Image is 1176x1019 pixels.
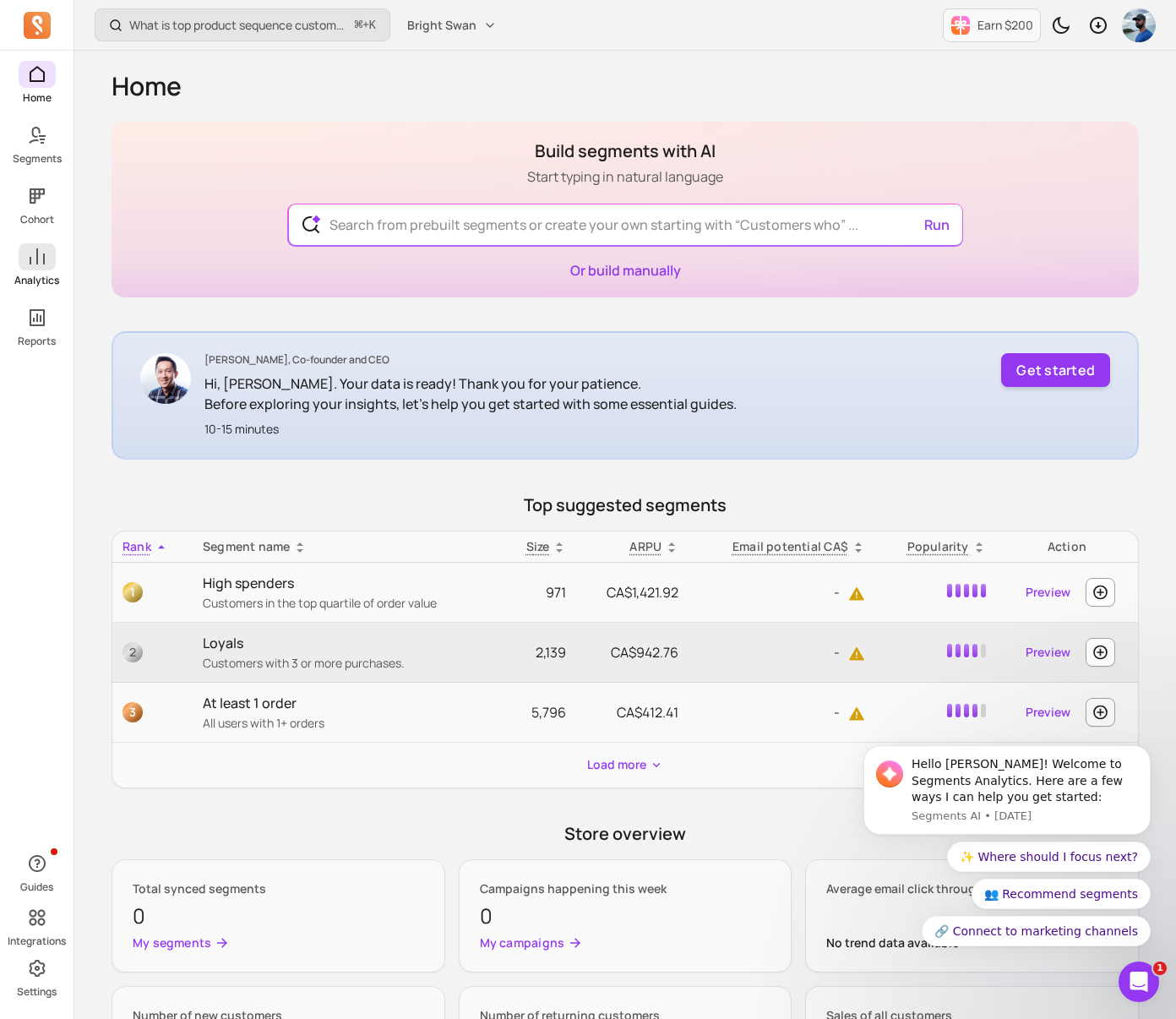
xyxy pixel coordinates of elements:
[1044,8,1078,42] button: Toggle dark mode
[1153,962,1167,975] span: 1
[203,693,493,713] p: At least 1 order
[397,10,507,41] button: Bright Swan
[18,335,56,348] p: Reports
[203,595,493,612] p: Customers in the top quartile of order value
[204,373,737,394] p: Hi, [PERSON_NAME]. Your data is ready! Thank you for your patience.
[316,204,935,245] input: Search from prebuilt segments or create your own starting with “Customers who” ...
[369,19,376,32] kbd: K
[204,421,737,438] p: 10-15 minutes
[732,538,848,555] p: Email potential CA$
[122,538,151,554] span: Rank
[112,71,1139,101] h1: Home
[527,139,723,163] h1: Build segments with AI
[699,702,865,722] p: -
[570,261,681,280] a: Or build manually
[133,880,424,897] p: Total synced segments
[1001,353,1110,387] button: Get started
[580,749,670,781] button: Load more
[826,880,1118,897] p: Average email click through rate (last 30 days)
[480,901,771,931] p: 0
[8,935,66,948] p: Integrations
[129,17,348,34] p: What is top product sequence customer purchase the most in last 90 days?
[699,642,865,662] p: -
[1006,538,1128,555] div: Action
[122,642,143,662] span: 2
[112,822,1139,846] p: Store overview
[607,583,678,602] span: CA$1,421.92
[203,633,493,653] p: Loyals
[699,582,865,602] p: -
[1119,962,1159,1002] iframe: Intercom live chat
[1019,577,1077,608] a: Preview
[133,935,211,951] p: My segments
[536,643,566,662] span: 2,139
[14,274,59,287] p: Analytics
[531,703,566,722] span: 5,796
[204,353,737,367] p: [PERSON_NAME], Co-founder and CEO
[611,643,678,662] span: CA$942.76
[17,985,57,999] p: Settings
[917,208,956,242] button: Run
[527,166,723,187] p: Start typing in natural language
[122,702,143,722] span: 3
[204,394,737,414] p: Before exploring your insights, let's help you get started with some essential guides.
[23,91,52,105] p: Home
[112,493,1139,517] p: Top suggested segments
[203,715,493,732] p: All users with 1+ orders
[19,847,56,897] button: Guides
[480,935,565,951] p: My campaigns
[943,8,1041,42] button: Earn $200
[20,213,54,226] p: Cohort
[203,573,493,593] p: High spenders
[133,901,424,931] p: 0
[407,17,476,34] span: Bright Swan
[140,353,191,404] img: John Chao CEO
[629,538,661,555] p: ARPU
[354,15,363,36] kbd: ⌘
[826,935,1118,951] div: No trend data available
[203,655,493,672] p: Customers with 3 or more purchases.
[122,582,143,602] span: 1
[838,615,1176,973] iframe: Intercom notifications message
[977,17,1033,34] p: Earn $200
[133,935,424,951] a: My segments
[203,538,493,555] div: Segment name
[546,583,566,602] span: 971
[20,880,53,894] p: Guides
[355,16,376,34] span: +
[480,880,771,897] p: Campaigns happening this week
[526,538,550,554] span: Size
[907,538,969,555] p: Popularity
[617,703,678,722] span: CA$412.41
[13,152,62,166] p: Segments
[1122,8,1156,42] img: avatar
[95,8,390,41] button: What is top product sequence customer purchase the most in last 90 days?⌘+K
[480,935,771,951] a: My campaigns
